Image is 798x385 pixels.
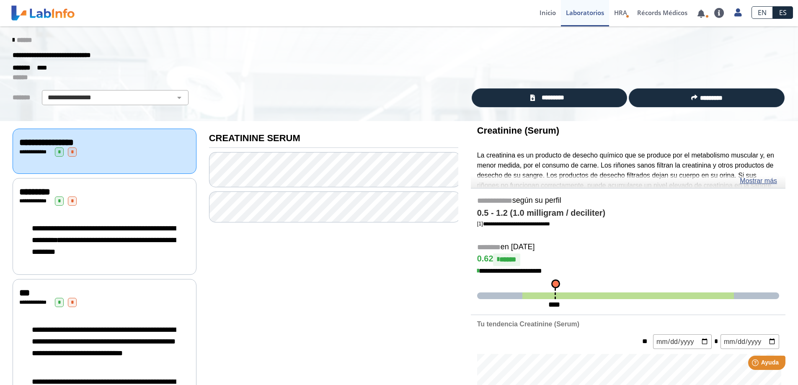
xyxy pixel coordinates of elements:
p: La creatinina es un producto de desecho químico que se produce por el metabolismo muscular y, en ... [477,150,779,240]
a: ES [773,6,793,19]
a: [1] [477,220,550,227]
b: Tu tendencia Creatinine (Serum) [477,320,579,328]
a: EN [752,6,773,19]
b: CREATININE SERUM [209,133,300,143]
iframe: Help widget launcher [723,352,789,376]
a: Mostrar más [740,176,777,186]
h4: 0.5 - 1.2 (1.0 milligram / deciliter) [477,208,779,218]
b: Creatinine (Serum) [477,125,559,136]
input: mm/dd/yyyy [721,334,779,349]
h5: en [DATE] [477,243,779,252]
h5: según su perfil [477,196,779,206]
span: HRA [614,8,627,17]
input: mm/dd/yyyy [653,334,712,349]
h4: 0.62 [477,253,779,266]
